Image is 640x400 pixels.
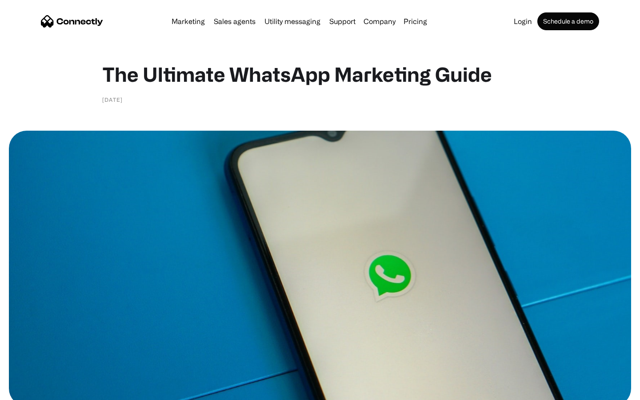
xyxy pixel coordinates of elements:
[326,18,359,25] a: Support
[41,15,103,28] a: home
[364,15,396,28] div: Company
[510,18,536,25] a: Login
[18,384,53,397] ul: Language list
[537,12,599,30] a: Schedule a demo
[102,95,123,104] div: [DATE]
[210,18,259,25] a: Sales agents
[168,18,208,25] a: Marketing
[261,18,324,25] a: Utility messaging
[400,18,431,25] a: Pricing
[9,384,53,397] aside: Language selected: English
[361,15,398,28] div: Company
[102,62,538,86] h1: The Ultimate WhatsApp Marketing Guide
